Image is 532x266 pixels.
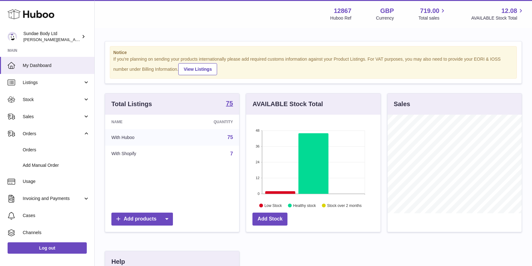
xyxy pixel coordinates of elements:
strong: 12867 [334,7,352,15]
span: Total sales [418,15,446,21]
span: Stock [23,97,83,103]
th: Quantity [177,115,239,129]
strong: 75 [226,100,233,106]
img: dianne@sundaebody.com [8,32,17,41]
a: 12.08 AVAILABLE Stock Total [471,7,524,21]
span: Add Manual Order [23,162,90,168]
text: 0 [258,192,260,196]
a: 75 [228,135,233,140]
div: Currency [376,15,394,21]
strong: GBP [380,7,394,15]
span: Listings [23,80,83,86]
a: 7 [230,151,233,156]
a: 75 [226,100,233,108]
span: Channels [23,230,90,236]
a: Log out [8,242,87,254]
text: Healthy stock [293,203,316,208]
span: Sales [23,114,83,120]
text: 36 [256,144,260,148]
a: Add products [111,213,173,226]
text: Low Stock [264,203,282,208]
td: With Huboo [105,129,177,146]
span: Invoicing and Payments [23,196,83,202]
a: Add Stock [252,213,287,226]
th: Name [105,115,177,129]
span: Orders [23,131,83,137]
span: My Dashboard [23,63,90,69]
h3: Sales [394,100,410,108]
a: View Listings [178,63,217,75]
span: [PERSON_NAME][EMAIL_ADDRESS][DOMAIN_NAME] [23,37,127,42]
div: Huboo Ref [330,15,352,21]
div: If you're planning on sending your products internationally please add required customs informati... [113,56,513,75]
span: Cases [23,213,90,219]
h3: AVAILABLE Stock Total [252,100,323,108]
text: 24 [256,160,260,164]
a: 719.00 Total sales [418,7,446,21]
span: Orders [23,147,90,153]
span: Usage [23,178,90,184]
text: 48 [256,129,260,132]
h3: Help [111,257,125,266]
h3: Total Listings [111,100,152,108]
strong: Notice [113,50,513,56]
span: 719.00 [420,7,439,15]
text: Stock over 2 months [327,203,362,208]
div: Sundae Body Ltd [23,31,80,43]
text: 12 [256,176,260,180]
td: With Shopify [105,146,177,162]
span: AVAILABLE Stock Total [471,15,524,21]
span: 12.08 [501,7,517,15]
